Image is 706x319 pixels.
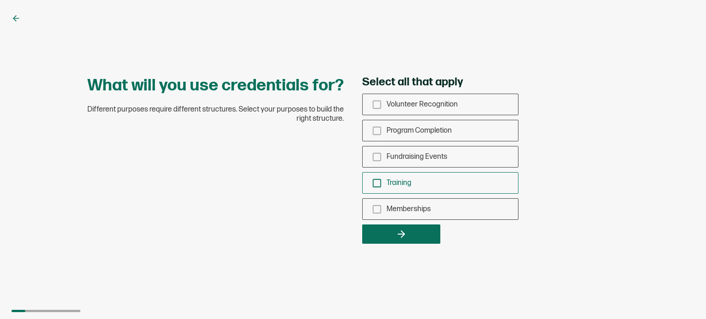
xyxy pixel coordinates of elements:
[387,205,431,213] span: Memberships
[660,275,706,319] iframe: Chat Widget
[387,179,411,187] span: Training
[387,126,452,135] span: Program Completion
[86,105,344,123] span: Different purposes require different structures. Select your purposes to build the right structure.
[362,75,463,89] span: Select all that apply
[362,94,518,220] div: checkbox-group
[387,152,447,161] span: Fundraising Events
[387,100,458,109] span: Volunteer Recognition
[87,75,344,96] h1: What will you use credentials for?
